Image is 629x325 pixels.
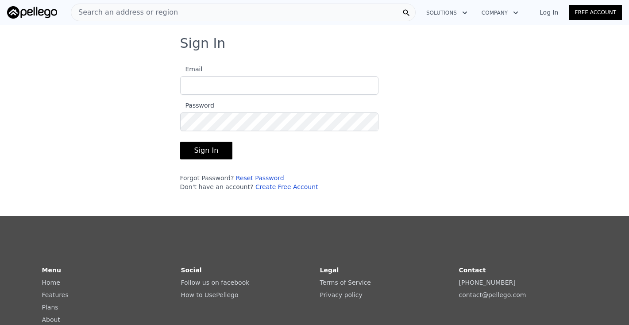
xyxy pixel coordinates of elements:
[42,304,58,311] a: Plans
[475,5,525,21] button: Company
[180,174,378,191] div: Forgot Password? Don't have an account?
[459,267,486,274] strong: Contact
[181,267,202,274] strong: Social
[180,35,449,51] h3: Sign In
[181,291,239,298] a: How to UsePellego
[529,8,569,17] a: Log In
[71,7,178,18] span: Search an address or region
[7,6,57,19] img: Pellego
[180,112,378,131] input: Password
[42,291,69,298] a: Features
[320,291,363,298] a: Privacy policy
[180,142,233,159] button: Sign In
[236,174,284,182] a: Reset Password
[419,5,475,21] button: Solutions
[42,316,60,323] a: About
[320,279,371,286] a: Terms of Service
[180,76,378,95] input: Email
[459,291,526,298] a: contact@pellego.com
[42,267,61,274] strong: Menu
[459,279,516,286] a: [PHONE_NUMBER]
[42,279,60,286] a: Home
[255,183,318,190] a: Create Free Account
[569,5,622,20] a: Free Account
[180,102,214,109] span: Password
[320,267,339,274] strong: Legal
[181,279,250,286] a: Follow us on facebook
[180,66,203,73] span: Email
